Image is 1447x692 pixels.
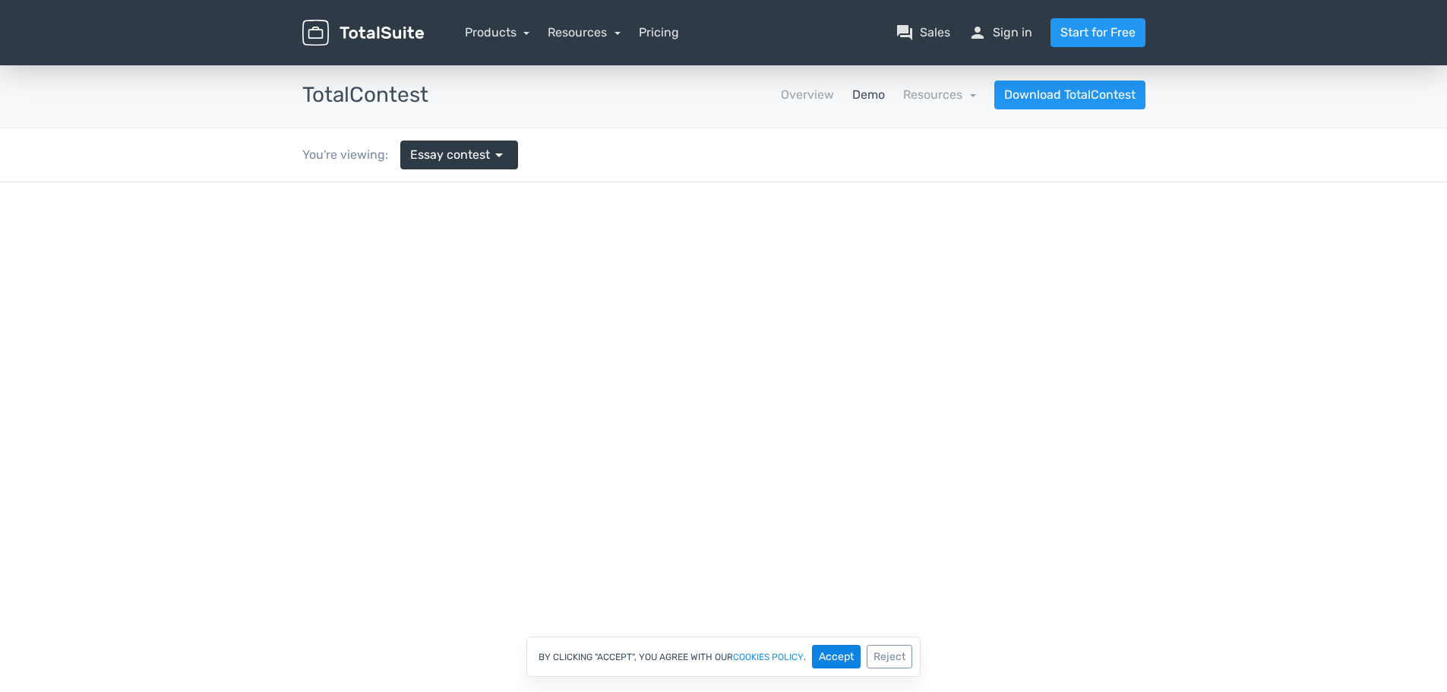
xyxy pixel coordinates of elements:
button: Reject [867,645,912,668]
a: Pricing [639,24,679,42]
div: By clicking "Accept", you agree with our . [526,637,921,677]
a: Start for Free [1050,18,1145,47]
a: Demo [852,86,885,104]
a: Resources [548,25,621,39]
a: Overview [781,86,834,104]
span: Essay contest [410,146,490,164]
button: Accept [812,645,861,668]
a: personSign in [968,24,1032,42]
a: cookies policy [733,653,804,662]
h3: TotalContest [302,84,428,107]
a: Resources [903,87,976,102]
span: question_answer [896,24,914,42]
div: You're viewing: [302,146,400,164]
a: Download TotalContest [994,81,1145,109]
a: question_answerSales [896,24,950,42]
img: TotalSuite for WordPress [302,20,424,46]
a: Essay contest arrow_drop_down [400,141,518,169]
span: arrow_drop_down [490,146,508,164]
span: person [968,24,987,42]
a: Products [465,25,530,39]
